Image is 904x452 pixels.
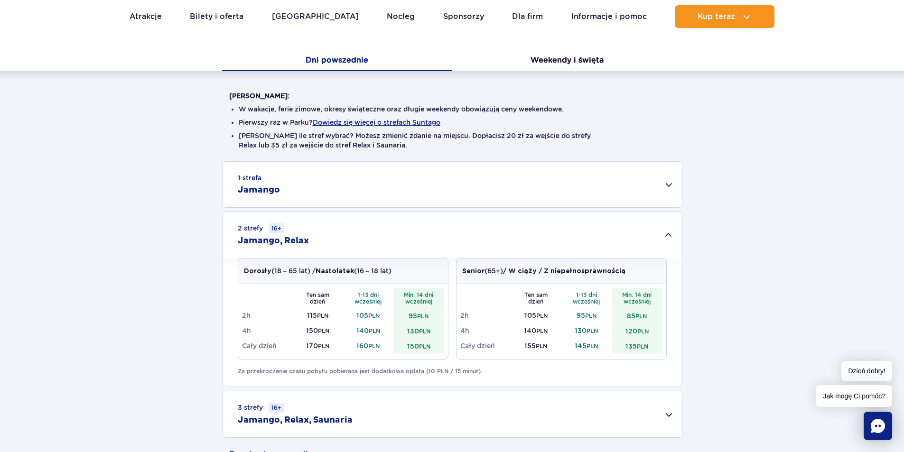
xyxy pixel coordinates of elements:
[317,312,328,319] small: PLN
[222,51,452,71] button: Dni powszednie
[238,173,261,183] small: 1 strefa
[238,184,280,196] h2: Jamango
[190,5,243,28] a: Bilety i oferta
[393,308,444,323] td: 95
[368,312,380,319] small: PLN
[343,288,394,308] th: 1-13 dni wcześniej
[637,343,648,350] small: PLN
[443,5,484,28] a: Sponsorzy
[292,308,343,323] td: 115
[269,403,284,413] small: 16+
[238,403,284,413] small: 3 strefy
[503,268,625,275] strong: / W ciąży / Z niepełnosprawnością
[561,338,612,353] td: 145
[239,118,666,127] li: Pierwszy raz w Parku?
[369,327,380,334] small: PLN
[511,338,561,353] td: 155
[698,12,735,21] span: Kup teraz
[242,308,293,323] td: 2h
[561,323,612,338] td: 130
[244,268,271,275] strong: Dorosły
[419,343,430,350] small: PLN
[318,342,329,350] small: PLN
[343,323,394,338] td: 140
[635,313,647,320] small: PLN
[841,361,892,381] span: Dzień dobry!
[130,5,162,28] a: Atrakcje
[864,412,892,440] div: Chat
[238,223,284,233] small: 2 strefy
[462,268,485,275] strong: Senior
[292,323,343,338] td: 150
[419,328,430,335] small: PLN
[587,342,598,350] small: PLN
[675,5,774,28] button: Kup teraz
[561,288,612,308] th: 1-13 dni wcześniej
[393,338,444,353] td: 150
[393,323,444,338] td: 130
[536,342,547,350] small: PLN
[460,323,511,338] td: 4h
[244,266,391,276] p: (18 – 65 lat) / (16 – 18 lat)
[571,5,647,28] a: Informacje i pomoc
[612,323,662,338] td: 120
[512,5,543,28] a: Dla firm
[462,266,625,276] p: (65+)
[585,312,596,319] small: PLN
[612,308,662,323] td: 85
[316,268,354,275] strong: Nastolatek
[587,327,598,334] small: PLN
[536,312,548,319] small: PLN
[612,338,662,353] td: 135
[269,223,284,233] small: 16+
[343,338,394,353] td: 160
[393,288,444,308] th: Min. 14 dni wcześniej
[612,288,662,308] th: Min. 14 dni wcześniej
[561,308,612,323] td: 95
[292,338,343,353] td: 170
[637,328,649,335] small: PLN
[229,92,289,100] strong: [PERSON_NAME]:
[536,327,548,334] small: PLN
[272,5,359,28] a: [GEOGRAPHIC_DATA]
[816,385,892,407] span: Jak mogę Ci pomóc?
[452,51,682,71] button: Weekendy i święta
[239,131,666,150] li: [PERSON_NAME] ile stref wybrać? Możesz zmienić zdanie na miejscu. Dopłacisz 20 zł za wejście do s...
[238,367,667,376] p: Za przekroczenie czasu pobytu pobierana jest dodatkowa opłata (10 PLN / 15 minut).
[238,415,353,426] h2: Jamango, Relax, Saunaria
[242,338,293,353] td: Cały dzień
[238,235,309,247] h2: Jamango, Relax
[318,327,329,334] small: PLN
[292,288,343,308] th: Ten sam dzień
[460,338,511,353] td: Cały dzień
[343,308,394,323] td: 105
[313,119,440,126] button: Dowiedz się więcej o strefach Suntago
[239,104,666,114] li: W wakacje, ferie zimowe, okresy świąteczne oraz długie weekendy obowiązują ceny weekendowe.
[368,342,380,350] small: PLN
[511,288,561,308] th: Ten sam dzień
[417,313,429,320] small: PLN
[511,323,561,338] td: 140
[511,308,561,323] td: 105
[460,308,511,323] td: 2h
[387,5,415,28] a: Nocleg
[242,323,293,338] td: 4h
